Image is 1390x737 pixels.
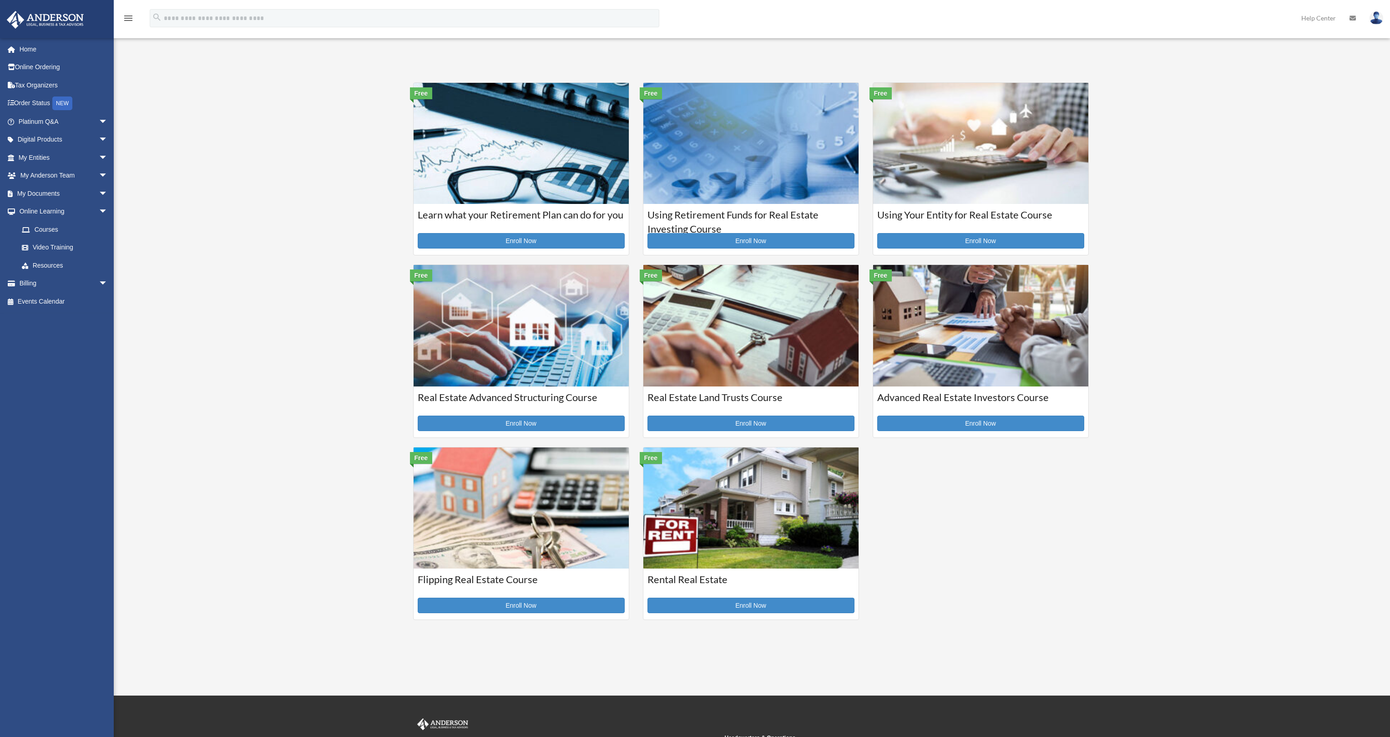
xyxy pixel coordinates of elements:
[877,233,1084,249] a: Enroll Now
[6,58,121,76] a: Online Ordering
[99,131,117,149] span: arrow_drop_down
[869,269,892,281] div: Free
[640,452,662,464] div: Free
[647,208,854,231] h3: Using Retirement Funds for Real Estate Investing Course
[6,94,121,113] a: Order StatusNEW
[418,208,625,231] h3: Learn what your Retirement Plan can do for you
[418,598,625,613] a: Enroll Now
[99,184,117,203] span: arrow_drop_down
[99,203,117,221] span: arrow_drop_down
[869,87,892,99] div: Free
[123,16,134,24] a: menu
[640,87,662,99] div: Free
[6,203,121,221] a: Online Learningarrow_drop_down
[6,112,121,131] a: Platinum Q&Aarrow_drop_down
[6,184,121,203] a: My Documentsarrow_drop_down
[6,76,121,94] a: Tax Organizers
[13,239,121,257] a: Video Training
[4,11,86,29] img: Anderson Advisors Platinum Portal
[123,13,134,24] i: menu
[99,112,117,131] span: arrow_drop_down
[99,148,117,167] span: arrow_drop_down
[418,573,625,595] h3: Flipping Real Estate Course
[52,97,72,110] div: NEW
[410,269,433,281] div: Free
[13,256,121,274] a: Resources
[647,391,854,413] h3: Real Estate Land Trusts Course
[877,416,1084,431] a: Enroll Now
[6,274,121,293] a: Billingarrow_drop_down
[99,167,117,185] span: arrow_drop_down
[647,233,854,249] a: Enroll Now
[418,391,625,413] h3: Real Estate Advanced Structuring Course
[418,416,625,431] a: Enroll Now
[6,40,121,58] a: Home
[647,416,854,431] a: Enroll Now
[6,148,121,167] a: My Entitiesarrow_drop_down
[640,269,662,281] div: Free
[6,131,121,149] a: Digital Productsarrow_drop_down
[418,233,625,249] a: Enroll Now
[6,167,121,185] a: My Anderson Teamarrow_drop_down
[647,573,854,595] h3: Rental Real Estate
[152,12,162,22] i: search
[13,220,117,239] a: Courses
[1370,11,1383,25] img: User Pic
[647,598,854,613] a: Enroll Now
[877,208,1084,231] h3: Using Your Entity for Real Estate Course
[877,391,1084,413] h3: Advanced Real Estate Investors Course
[410,452,433,464] div: Free
[6,292,121,310] a: Events Calendar
[99,274,117,293] span: arrow_drop_down
[415,718,470,730] img: Anderson Advisors Platinum Portal
[410,87,433,99] div: Free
